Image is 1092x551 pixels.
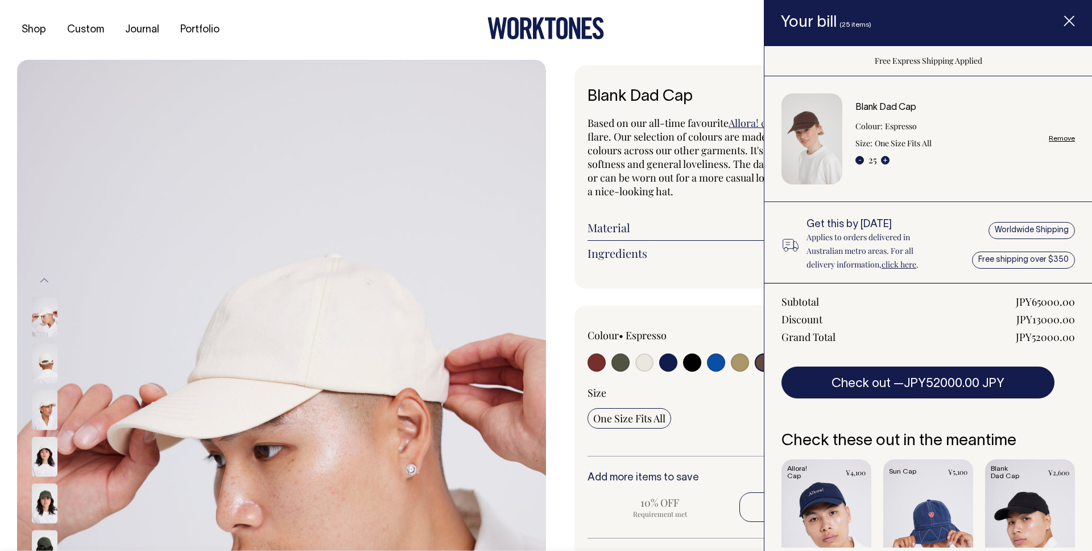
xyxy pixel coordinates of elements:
[619,328,623,342] span: •
[588,472,1039,484] h6: Add more items to save
[806,231,941,272] p: Applies to orders delivered in Australian metro areas. For all delivery information, .
[1049,135,1075,142] a: Remove
[121,20,164,39] a: Journal
[855,137,872,150] dt: Size:
[588,386,1039,400] div: Size
[588,246,1039,260] a: Ingredients
[32,343,57,383] img: natural
[882,259,916,270] a: click here
[36,268,53,294] button: Previous
[745,509,879,519] span: Applied
[729,116,777,130] a: Allora! cap
[588,88,1039,106] h1: Blank Dad Cap
[1016,330,1075,344] div: JPY52000.00
[588,116,729,130] span: Based on our all-time favourite
[1016,312,1075,326] div: JPY13000.00
[855,120,883,133] dt: Colour:
[588,328,768,342] div: Colour
[1016,295,1075,309] div: JPY65000.00
[588,408,671,429] input: One Size Fits All
[855,104,916,112] a: Blank Dad Cap
[32,437,57,476] img: natural
[781,367,1054,398] button: Check out —JPY52000.00 JPY
[739,492,884,522] input: 20% OFF Applied
[745,496,879,509] span: 20% OFF
[875,137,932,150] dd: One Size Fits All
[626,328,667,342] label: Espresso
[588,116,1039,198] span: , we've left these dad caps blank for you to add your own flare. Our selection of colours are mad...
[781,433,1075,450] h6: Check these out in the meantime
[781,312,822,326] div: Discount
[855,156,864,165] button: -
[32,390,57,430] img: natural
[881,156,890,165] button: +
[875,55,982,66] span: Free Express Shipping Applied
[32,483,57,523] img: olive
[839,22,871,28] span: (25 items)
[885,120,917,133] dd: Espresso
[63,20,109,39] a: Custom
[781,295,819,309] div: Subtotal
[593,496,727,509] span: 10% OFF
[781,330,835,344] div: Grand Total
[32,297,57,336] img: natural
[17,20,51,39] a: Shop
[806,219,941,231] h6: Get this by [DATE]
[904,378,1004,389] span: JPY52000.00 JPY
[593,509,727,519] span: Requirement met
[588,221,1039,235] a: Material
[588,492,733,522] input: 10% OFF Requirement met
[176,20,224,39] a: Portfolio
[781,93,842,184] img: Blank Dad Cap
[593,412,665,425] span: One Size Fits All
